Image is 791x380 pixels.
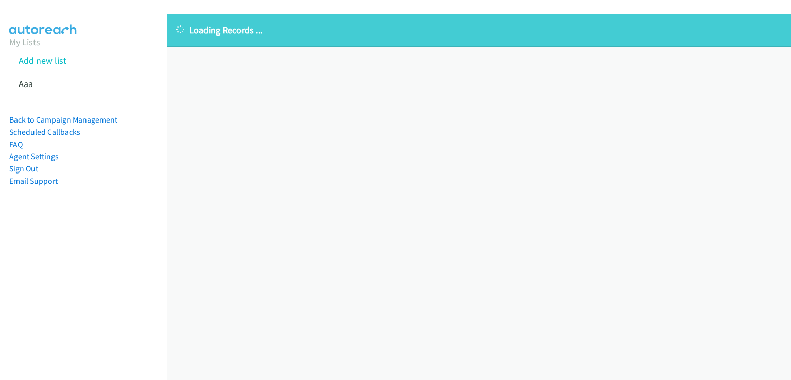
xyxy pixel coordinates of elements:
a: Scheduled Callbacks [9,127,80,137]
a: My Lists [9,36,40,48]
a: Agent Settings [9,151,59,161]
a: Aaa [19,78,33,90]
p: Loading Records ... [176,23,782,37]
a: Sign Out [9,164,38,174]
a: FAQ [9,140,23,149]
a: Back to Campaign Management [9,115,117,125]
a: Add new list [19,55,66,66]
a: Email Support [9,176,58,186]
